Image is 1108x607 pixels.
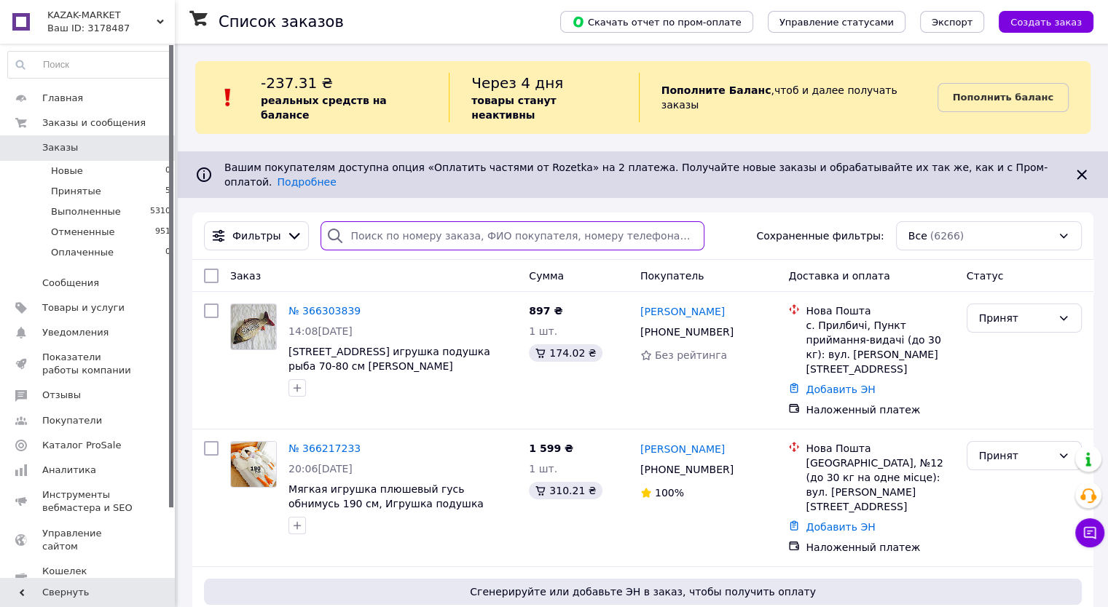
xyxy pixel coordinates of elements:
span: Отзывы [42,389,81,402]
div: [PHONE_NUMBER] [637,322,736,342]
span: Главная [42,92,83,105]
a: Добавить ЭН [806,521,875,533]
a: Фото товару [230,303,277,350]
span: Вашим покупателям доступна опция «Оплатить частями от Rozetka» на 2 платежа. Получайте новые зака... [224,162,1048,188]
h1: Список заказов [219,13,344,31]
span: 1 шт. [529,463,557,475]
span: Создать заказ [1010,17,1082,28]
span: 14:08[DATE] [288,325,353,337]
button: Экспорт [920,11,984,33]
span: 20:06[DATE] [288,463,353,475]
span: (6266) [930,230,964,242]
img: Фото товару [231,442,276,486]
b: Пополнить баланс [953,92,1053,103]
span: 5310 [150,205,170,218]
a: № 366303839 [288,305,361,317]
span: Заказы [42,141,78,154]
img: Фото товару [231,304,276,349]
span: Отмененные [51,226,114,239]
span: Принятые [51,185,101,198]
span: Выполненные [51,205,121,218]
div: Нова Пошта [806,441,954,456]
button: Создать заказ [999,11,1093,33]
div: 174.02 ₴ [529,344,602,362]
button: Управление статусами [768,11,905,33]
img: :exclamation: [217,87,239,108]
div: 310.21 ₴ [529,482,602,499]
button: Скачать отчет по пром-оплате [560,11,753,33]
a: Подробнее [278,176,337,188]
span: Статус [967,270,1004,282]
span: Сохраненные фильтры: [756,229,884,243]
a: Добавить ЭН [806,384,875,395]
span: Инструменты вебмастера и SEO [42,488,135,515]
a: Мягкая игрушка плюшевый гусь обнимусь 190 см, Игрушка подушка большой гусь антистресс [288,483,484,524]
span: Каталог ProSale [42,439,121,452]
button: Чат с покупателем [1075,518,1104,547]
span: 0 [165,164,170,178]
a: Создать заказ [984,15,1093,27]
span: 1 шт. [529,325,557,337]
a: [STREET_ADDRESS] игрушка подушка рыба 70-80 см [PERSON_NAME] [288,346,490,372]
span: Экспорт [932,17,973,28]
div: Наложенный платеж [806,540,954,555]
span: Управление сайтом [42,527,135,553]
span: Без рейтинга [655,349,727,361]
span: 897 ₴ [529,305,562,317]
div: Принят [979,310,1052,326]
span: -237.31 ₴ [261,74,333,92]
b: товары станут неактивны [471,95,556,121]
span: 951 [155,226,170,239]
a: Фото товару [230,441,277,488]
span: Скачать отчет по пром-оплате [572,15,742,28]
div: Ваш ID: 3178487 [47,22,175,35]
span: KAZAK-MARKET [47,9,157,22]
span: Доставка и оплата [788,270,889,282]
span: 5 [165,185,170,198]
span: Заказ [230,270,261,282]
span: Покупатели [42,414,102,427]
div: [GEOGRAPHIC_DATA], №12 (до 30 кг на одне місце): вул. [PERSON_NAME][STREET_ADDRESS] [806,456,954,514]
span: 1 599 ₴ [529,443,573,454]
span: Управление статусами [779,17,894,28]
span: Показатели работы компании [42,351,135,377]
span: Оплаченные [51,246,114,259]
div: Наложенный платеж [806,402,954,417]
div: с. Прилбичі, Пункт приймання-видачі (до 30 кг): вул. [PERSON_NAME][STREET_ADDRESS] [806,318,954,376]
span: 100% [655,487,684,499]
div: , чтоб и далее получать заказы [639,73,938,122]
span: Через 4 дня [471,74,563,92]
span: Новые [51,164,83,178]
div: Принят [979,448,1052,464]
input: Поиск по номеру заказа, ФИО покупателя, номеру телефона, Email, номеру накладной [321,221,704,250]
div: Нова Пошта [806,303,954,318]
div: [PHONE_NUMBER] [637,459,736,480]
span: Кошелек компании [42,565,135,591]
a: [PERSON_NAME] [640,304,725,319]
span: Товары и услуги [42,301,125,314]
span: 0 [165,246,170,259]
span: Все [908,229,927,243]
a: [PERSON_NAME] [640,442,725,456]
span: Покупатель [640,270,704,282]
a: № 366217233 [288,443,361,454]
span: Сгенерируйте или добавьте ЭН в заказ, чтобы получить оплату [210,584,1076,599]
b: реальных средств на балансе [261,95,387,121]
span: Аналитика [42,464,96,477]
a: Пополнить баланс [938,83,1069,112]
span: Сумма [529,270,564,282]
span: Сообщения [42,277,99,290]
input: Поиск [8,52,171,78]
span: Заказы и сообщения [42,116,146,130]
span: Фильтры [232,229,280,243]
b: Пополните Баланс [661,84,771,96]
span: Уведомления [42,326,109,339]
